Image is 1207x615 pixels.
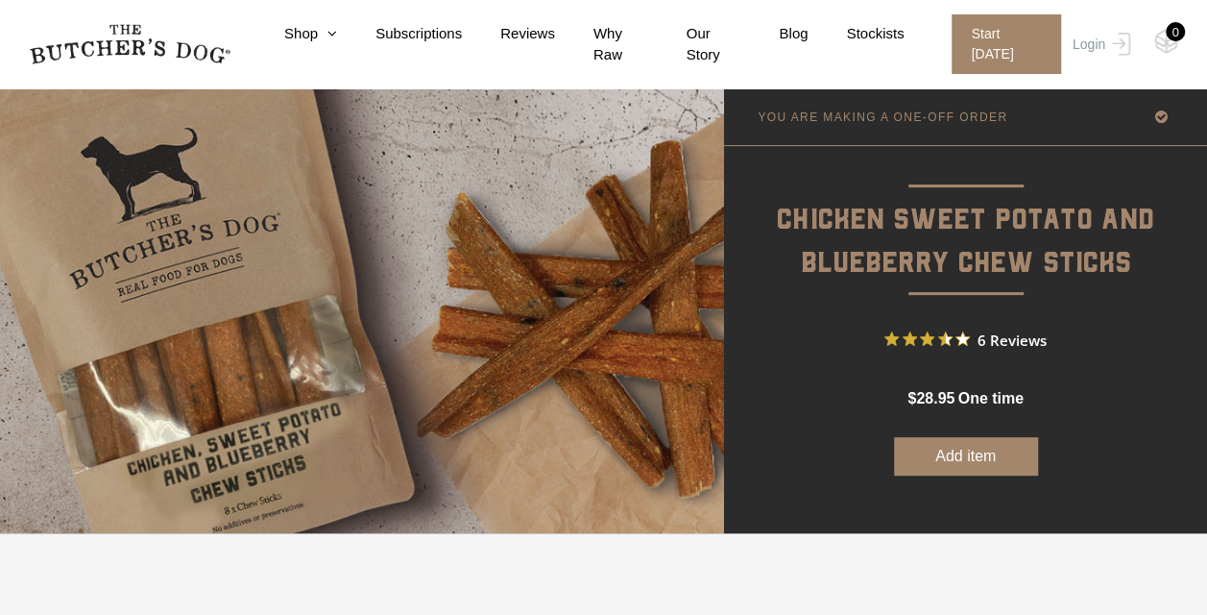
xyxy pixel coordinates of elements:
a: Blog [740,23,808,45]
img: TBD_Cart-Empty.png [1154,29,1178,54]
a: Start [DATE] [932,14,1067,74]
a: Our Story [648,23,741,66]
a: Shop [246,23,337,45]
a: Subscriptions [337,23,462,45]
div: 0 [1166,22,1185,41]
span: Start [DATE] [952,14,1060,74]
button: Rated 3.7 out of 5 stars from 6 reviews. Jump to reviews. [884,325,1047,354]
a: Login [1068,14,1130,74]
span: 28.95 [916,390,954,406]
p: YOU ARE MAKING A ONE-OFF ORDER [758,111,1007,124]
span: one time [957,390,1023,406]
button: Add item [894,437,1038,476]
a: Why Raw [555,23,648,66]
a: Reviews [462,23,555,45]
a: YOU ARE MAKING A ONE-OFF ORDER [724,88,1207,145]
span: 6 Reviews [978,325,1047,354]
a: Stockists [808,23,904,45]
span: $ [907,390,916,406]
p: Chicken Sweet Potato and Blueberry Chew Sticks [724,146,1207,286]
